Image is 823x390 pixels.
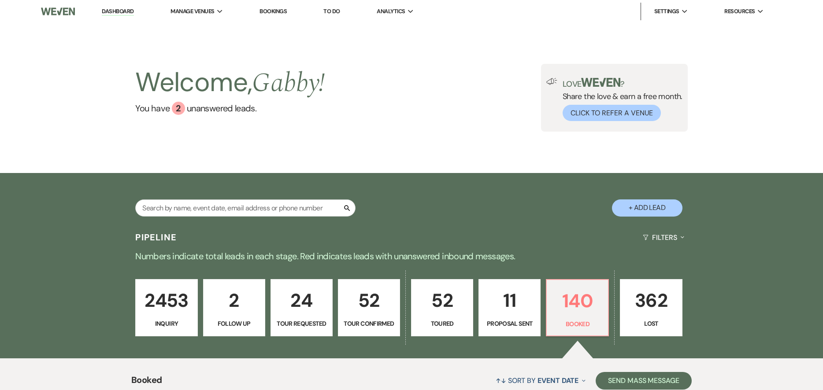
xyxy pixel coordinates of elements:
[484,286,535,315] p: 11
[552,319,603,329] p: Booked
[344,319,394,328] p: Tour Confirmed
[41,2,74,21] img: Weven Logo
[260,7,287,15] a: Bookings
[639,226,687,249] button: Filters
[338,279,400,336] a: 52Tour Confirmed
[94,249,729,263] p: Numbers indicate total leads in each stage. Red indicates leads with unanswered inbound messages.
[209,286,260,315] p: 2
[271,279,333,336] a: 24Tour Requested
[203,279,265,336] a: 2Follow Up
[252,63,325,103] span: Gabby !
[135,64,325,102] h2: Welcome,
[538,376,578,385] span: Event Date
[546,279,609,336] a: 140Booked
[546,78,557,85] img: loud-speaker-illustration.svg
[552,286,603,316] p: 140
[323,7,340,15] a: To Do
[135,102,325,115] a: You have 2 unanswered leads.
[563,105,661,121] button: Click to Refer a Venue
[135,279,197,336] a: 2453Inquiry
[172,102,185,115] div: 2
[209,319,260,328] p: Follow Up
[612,199,682,217] button: + Add Lead
[141,286,192,315] p: 2453
[276,286,327,315] p: 24
[135,231,177,243] h3: Pipeline
[596,372,692,390] button: Send Mass Message
[724,7,755,16] span: Resources
[344,286,394,315] p: 52
[276,319,327,328] p: Tour Requested
[417,286,467,315] p: 52
[102,7,133,16] a: Dashboard
[135,199,356,217] input: Search by name, event date, email address or phone number
[581,78,620,87] img: weven-logo-green.svg
[171,7,214,16] span: Manage Venues
[417,319,467,328] p: Toured
[654,7,679,16] span: Settings
[411,279,473,336] a: 52Toured
[620,279,682,336] a: 362Lost
[496,376,506,385] span: ↑↓
[563,78,682,88] p: Love ?
[557,78,682,121] div: Share the love & earn a free month.
[377,7,405,16] span: Analytics
[478,279,541,336] a: 11Proposal Sent
[626,319,676,328] p: Lost
[626,286,676,315] p: 362
[484,319,535,328] p: Proposal Sent
[141,319,192,328] p: Inquiry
